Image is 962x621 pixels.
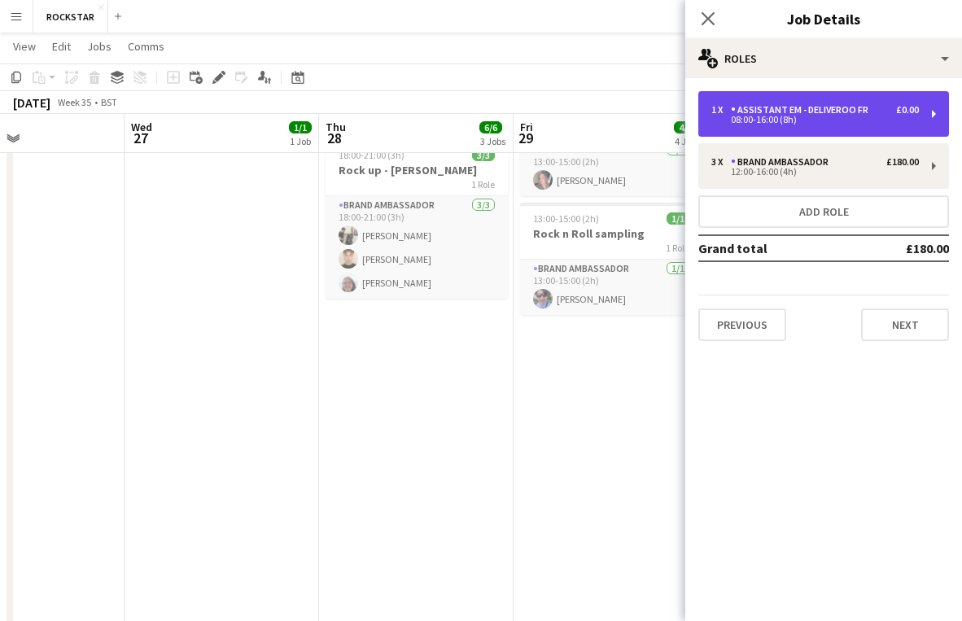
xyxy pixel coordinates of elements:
a: View [7,36,42,57]
span: 1 Role [666,242,689,254]
td: £180.00 [852,235,949,261]
div: 3 x [711,156,731,168]
button: Add role [698,195,949,228]
span: Thu [326,120,346,134]
button: Next [861,308,949,341]
div: Brand Ambassador [731,156,835,168]
div: 4 Jobs [675,135,700,147]
app-job-card: 18:00-21:00 (3h)3/3Rock up - [PERSON_NAME]1 RoleBrand Ambassador3/318:00-21:00 (3h)[PERSON_NAME][... [326,139,508,299]
span: 28 [323,129,346,147]
div: 08:00-16:00 (8h) [711,116,919,124]
div: 1 x [711,104,731,116]
div: BST [101,96,117,108]
app-job-card: 13:00-15:00 (2h)1/1Rock n Roll sampling1 RoleBrand Ambassador1/113:00-15:00 (2h)[PERSON_NAME] [520,203,702,315]
a: Edit [46,36,77,57]
div: 12:00-16:00 (4h) [711,168,919,176]
span: Edit [52,39,71,54]
td: Grand total [698,235,852,261]
app-card-role: Brand Ambassador3/318:00-21:00 (3h)[PERSON_NAME][PERSON_NAME][PERSON_NAME] [326,196,508,299]
span: Jobs [87,39,112,54]
app-card-role: Brand Ambassador1/113:00-15:00 (2h)[PERSON_NAME] [520,260,702,315]
span: 1 Role [471,178,495,190]
div: Roles [685,39,962,78]
span: Fri [520,120,533,134]
span: 27 [129,129,152,147]
span: 29 [518,129,533,147]
a: Comms [121,36,171,57]
span: Wed [131,120,152,134]
span: Week 35 [54,96,94,108]
span: 4/4 [674,121,697,133]
span: View [13,39,36,54]
span: 1/1 [667,212,689,225]
span: 6/6 [479,121,502,133]
span: 18:00-21:00 (3h) [339,149,404,161]
div: Assistant EM - Deliveroo FR [731,104,875,116]
div: [DATE] [13,94,50,111]
h3: Job Details [685,8,962,29]
button: ROCKSTAR [33,1,108,33]
h3: Rock up - [PERSON_NAME] [326,163,508,177]
span: 1/1 [289,121,312,133]
app-card-role: Brand Ambassador1/113:00-15:00 (2h)[PERSON_NAME] [520,141,702,196]
div: £180.00 [886,156,919,168]
div: £0.00 [896,104,919,116]
div: 1 Job [290,135,311,147]
a: Jobs [81,36,118,57]
div: 3 Jobs [480,135,505,147]
span: 13:00-15:00 (2h) [533,212,599,225]
button: Previous [698,308,786,341]
h3: Rock n Roll sampling [520,226,702,241]
span: Comms [128,39,164,54]
span: 3/3 [472,149,495,161]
